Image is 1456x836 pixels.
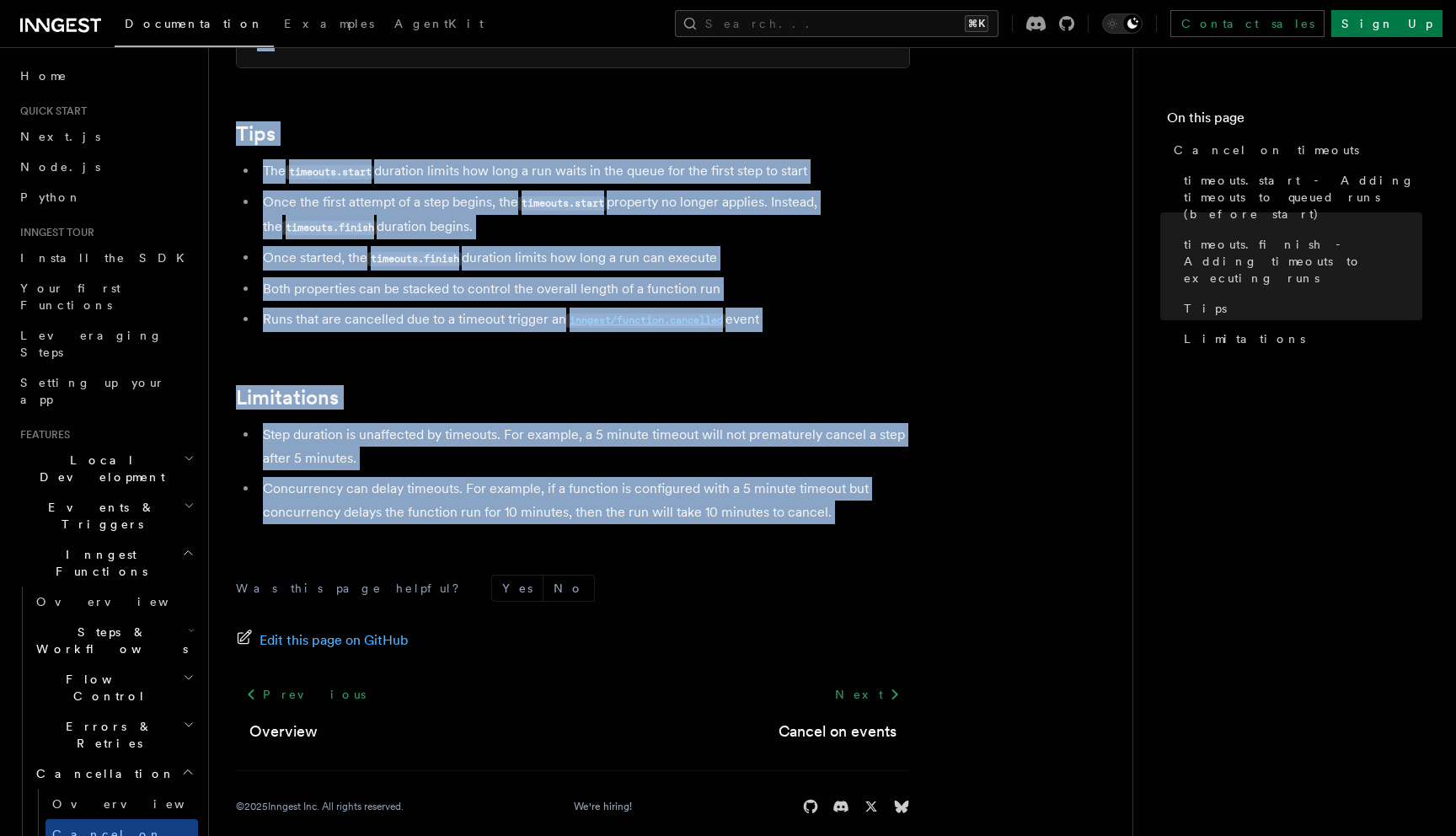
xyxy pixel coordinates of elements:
[1177,165,1422,229] a: timeouts.start - Adding timeouts to queued runs (before start)
[1174,142,1359,158] span: Cancel on timeouts
[779,720,897,743] a: Cancel on events
[1184,330,1305,347] span: Limitations
[29,617,198,664] button: Steps & Workflows
[29,587,198,617] a: Overview
[675,10,998,37] button: Search...⌘K
[13,492,198,539] button: Events & Triggers
[965,15,988,32] kbd: ⌘K
[825,679,910,710] a: Next
[236,122,276,146] a: Tips
[1177,229,1422,293] a: timeouts.finish - Adding timeouts to executing runs
[543,576,594,601] button: No
[492,576,543,601] button: Yes
[574,800,632,813] a: We're hiring!
[394,17,484,30] span: AgentKit
[566,313,725,328] code: inngest/function.cancelled
[1184,172,1422,222] span: timeouts.start - Adding timeouts to queued runs (before start)
[36,595,210,608] span: Overview
[1167,135,1422,165] a: Cancel on timeouts
[29,624,188,657] span: Steps & Workflows
[13,104,87,118] span: Quick start
[20,190,82,204] span: Python
[52,797,226,811] span: Overview
[29,664,198,711] button: Flow Control
[258,477,910,524] li: Concurrency can delay timeouts. For example, if a function is configured with a 5 minute timeout ...
[13,152,198,182] a: Node.js
[258,308,910,332] li: Runs that are cancelled due to a timeout trigger an event
[20,251,195,265] span: Install the SDK
[566,311,725,327] a: inngest/function.cancelled
[384,5,494,46] a: AgentKit
[13,320,198,367] a: Leveraging Steps
[249,720,318,743] a: Overview
[1184,300,1227,317] span: Tips
[20,281,120,312] span: Your first Functions
[1102,13,1143,34] button: Toggle dark mode
[29,711,198,758] button: Errors & Retries
[13,121,198,152] a: Next.js
[258,159,910,184] li: The duration limits how long a run waits in the queue for the first step to start
[20,329,163,359] span: Leveraging Steps
[13,226,94,239] span: Inngest tour
[115,5,274,47] a: Documentation
[29,671,183,705] span: Flow Control
[45,789,198,819] a: Overview
[1170,10,1325,37] a: Contact sales
[1177,293,1422,324] a: Tips
[1167,108,1422,135] h4: On this page
[1177,324,1422,354] a: Limitations
[236,629,409,652] a: Edit this page on GitHub
[286,165,374,180] code: timeouts.start
[29,765,175,782] span: Cancellation
[29,718,183,752] span: Errors & Retries
[125,17,264,30] span: Documentation
[13,367,198,415] a: Setting up your app
[13,546,182,580] span: Inngest Functions
[20,67,67,84] span: Home
[20,376,165,406] span: Setting up your app
[274,5,384,46] a: Examples
[260,629,409,652] span: Edit this page on GitHub
[13,428,70,442] span: Features
[282,221,377,235] code: timeouts.finish
[367,252,462,266] code: timeouts.finish
[258,190,910,239] li: Once the first attempt of a step begins, the property no longer applies. Instead, the duration be...
[284,17,374,30] span: Examples
[13,499,184,533] span: Events & Triggers
[236,800,404,813] div: © 2025 Inngest Inc. All rights reserved.
[1184,236,1422,287] span: timeouts.finish - Adding timeouts to executing runs
[13,445,198,492] button: Local Development
[13,182,198,212] a: Python
[1331,10,1443,37] a: Sign Up
[13,243,198,273] a: Install the SDK
[20,160,100,174] span: Node.js
[29,758,198,789] button: Cancellation
[258,423,910,470] li: Step duration is unaffected by timeouts. For example, a 5 minute timeout will not prematurely can...
[13,452,184,485] span: Local Development
[13,539,198,587] button: Inngest Functions
[236,679,375,710] a: Previous
[13,273,198,320] a: Your first Functions
[518,196,607,211] code: timeouts.start
[258,246,910,271] li: Once started, the duration limits how long a run can execute
[236,580,471,597] p: Was this page helpful?
[236,386,339,410] a: Limitations
[13,61,198,91] a: Home
[20,130,100,143] span: Next.js
[258,277,910,301] li: Both properties can be stacked to control the overall length of a function run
